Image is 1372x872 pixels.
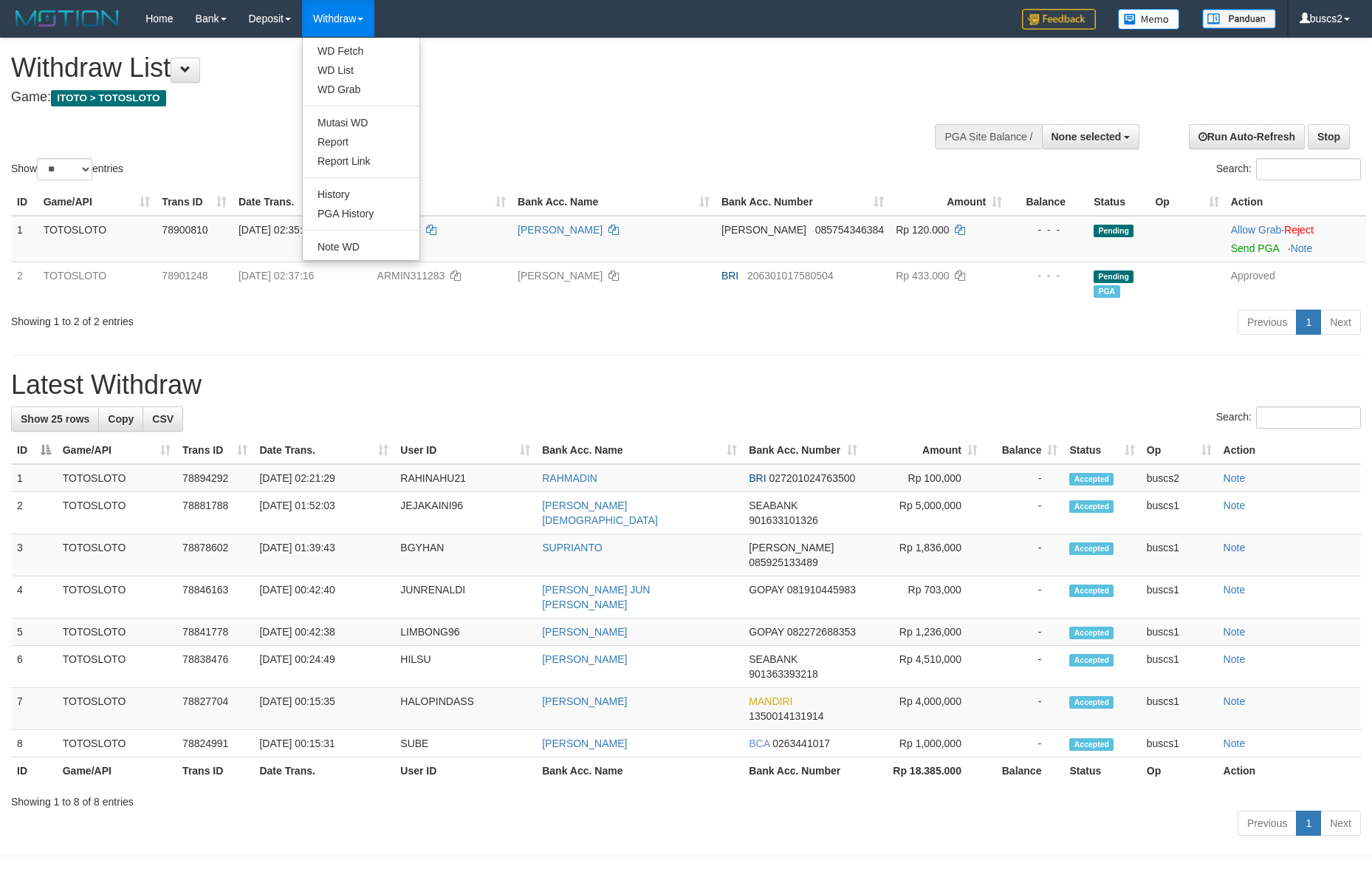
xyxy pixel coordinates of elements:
[1218,757,1361,785] th: Action
[721,270,738,282] span: BRI
[1063,757,1140,785] th: Status
[1256,406,1361,429] input: Search:
[394,619,536,646] td: LIMBONG96
[1231,242,1279,254] a: Send PGA
[21,413,89,425] span: Show 25 rows
[303,151,419,171] a: Report Link
[984,492,1064,534] td: -
[253,619,394,646] td: [DATE] 00:42:38
[1320,310,1361,335] a: Next
[1118,9,1180,30] img: Button%20Memo.svg
[542,500,658,526] a: [PERSON_NAME][DEMOGRAPHIC_DATA]
[536,757,743,785] th: Bank Acc. Name
[11,619,57,646] td: 5
[57,492,176,534] td: TOTOSLOTO
[1291,242,1313,254] a: Note
[57,437,176,464] th: Game/API: activate to sort column ascending
[1296,811,1321,836] a: 1
[984,464,1064,492] td: -
[1231,224,1281,236] a: Allow Grab
[176,619,253,646] td: 78841778
[377,270,445,282] span: ARMIN311283
[303,204,419,223] a: PGA History
[176,534,253,576] td: 78878602
[1008,188,1088,216] th: Balance
[1141,730,1218,757] td: buscs1
[11,730,57,757] td: 8
[253,492,394,534] td: [DATE] 01:52:03
[1224,542,1246,553] a: Note
[1224,653,1246,665] a: Note
[518,270,603,282] a: [PERSON_NAME]
[815,224,884,236] span: Copy 085754346384 to clipboard
[11,370,1361,400] h1: Latest Withdraw
[1052,131,1122,143] span: None selected
[1320,811,1361,836] a: Next
[51,90,166,106] span: ITOTO > TOTOSLOTO
[11,534,57,576] td: 3
[156,188,233,216] th: Trans ID: activate to sort column ascending
[11,464,57,492] td: 1
[37,158,92,180] select: Showentries
[1224,626,1246,638] a: Note
[1238,310,1297,335] a: Previous
[1141,688,1218,730] td: buscs1
[394,464,536,492] td: RAHINAHU21
[394,688,536,730] td: HALOPINDASS
[11,158,123,180] label: Show entries
[303,41,419,61] a: WD Fetch
[143,406,183,432] a: CSV
[1094,225,1133,237] span: Pending
[176,576,253,619] td: 78846163
[1141,646,1218,688] td: buscs1
[1022,9,1096,30] img: Feedback.jpg
[1094,285,1119,298] span: PGA
[1216,158,1361,180] label: Search:
[57,757,176,785] th: Game/API
[1069,627,1114,639] span: Accepted
[394,534,536,576] td: BGYHAN
[11,576,57,619] td: 4
[984,757,1064,785] th: Balance
[394,757,536,785] th: User ID
[11,492,57,534] td: 2
[1216,406,1361,429] label: Search:
[747,270,834,282] span: Copy 206301017580504 to clipboard
[1014,222,1082,237] div: - - -
[253,688,394,730] td: [DATE] 00:15:35
[11,53,900,83] h1: Withdraw List
[787,584,856,596] span: Copy 081910445983 to clipboard
[11,188,38,216] th: ID
[303,113,419,132] a: Mutasi WD
[863,492,984,534] td: Rp 5,000,000
[518,224,603,236] a: [PERSON_NAME]
[38,188,157,216] th: Game/API: activate to sort column ascending
[57,688,176,730] td: TOTOSLOTO
[984,576,1064,619] td: -
[542,738,627,749] a: [PERSON_NAME]
[984,730,1064,757] td: -
[1149,188,1224,216] th: Op: activate to sort column ascending
[394,492,536,534] td: JEJAKAINI96
[863,619,984,646] td: Rp 1,236,000
[863,534,984,576] td: Rp 1,836,000
[11,308,560,329] div: Showing 1 to 2 of 2 entries
[1069,473,1114,486] span: Accepted
[11,216,38,262] td: 1
[11,7,123,30] img: MOTION_logo.png
[303,185,419,204] a: History
[896,224,949,236] span: Rp 120.000
[176,437,253,464] th: Trans ID: activate to sort column ascending
[394,437,536,464] th: User ID: activate to sort column ascending
[1225,188,1366,216] th: Action
[1063,437,1140,464] th: Status: activate to sort column ascending
[863,437,984,464] th: Amount: activate to sort column ascending
[394,646,536,688] td: HILSU
[253,646,394,688] td: [DATE] 00:24:49
[1088,188,1149,216] th: Status
[303,237,419,256] a: Note WD
[394,730,536,757] td: SUBE
[1224,472,1246,484] a: Note
[38,216,157,262] td: TOTOSLOTO
[984,646,1064,688] td: -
